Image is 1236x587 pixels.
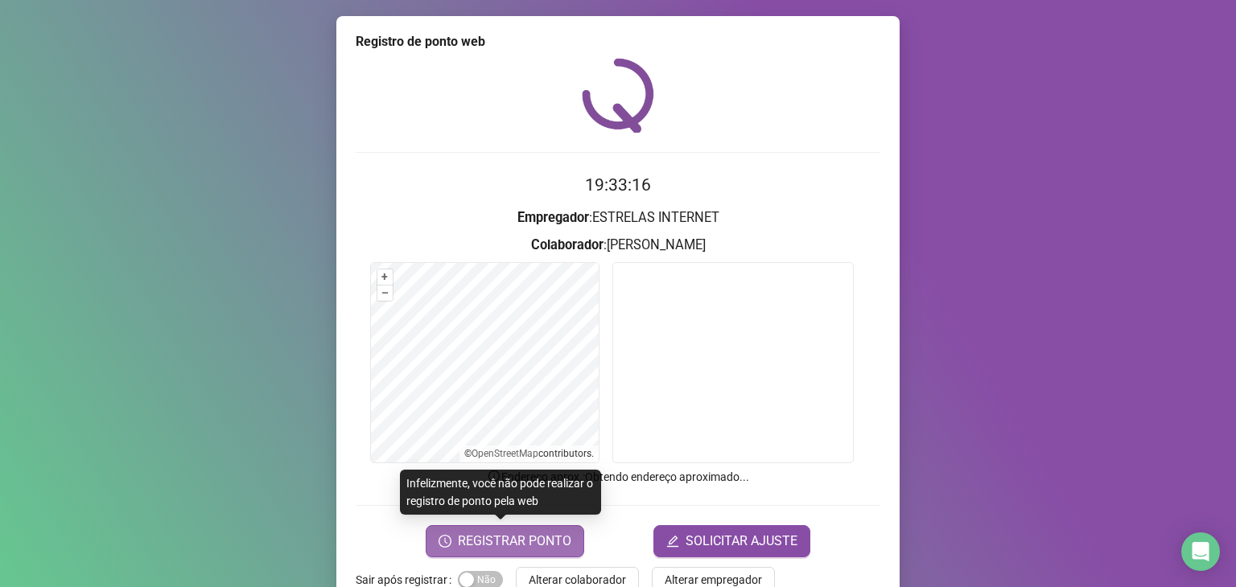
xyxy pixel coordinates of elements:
strong: Colaborador [531,237,604,252]
div: Open Intercom Messenger [1181,532,1220,571]
button: – [377,285,393,301]
strong: Empregador [517,210,589,225]
h3: : [PERSON_NAME] [356,235,880,256]
p: Endereço aprox. : Obtendo endereço aproximado... [356,468,880,486]
button: editSOLICITAR AJUSTE [653,525,810,557]
li: © contributors. [464,448,594,459]
time: 19:33:16 [585,175,651,195]
button: REGISTRAR PONTO [426,525,584,557]
button: + [377,269,393,285]
a: OpenStreetMap [472,448,538,459]
span: REGISTRAR PONTO [458,532,571,551]
span: edit [666,535,679,548]
div: Registro de ponto web [356,32,880,51]
img: QRPoint [582,58,654,133]
h3: : ESTRELAS INTERNET [356,207,880,228]
span: clock-circle [439,535,451,548]
div: Infelizmente, você não pode realizar o registro de ponto pela web [400,470,601,515]
span: SOLICITAR AJUSTE [686,532,797,551]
